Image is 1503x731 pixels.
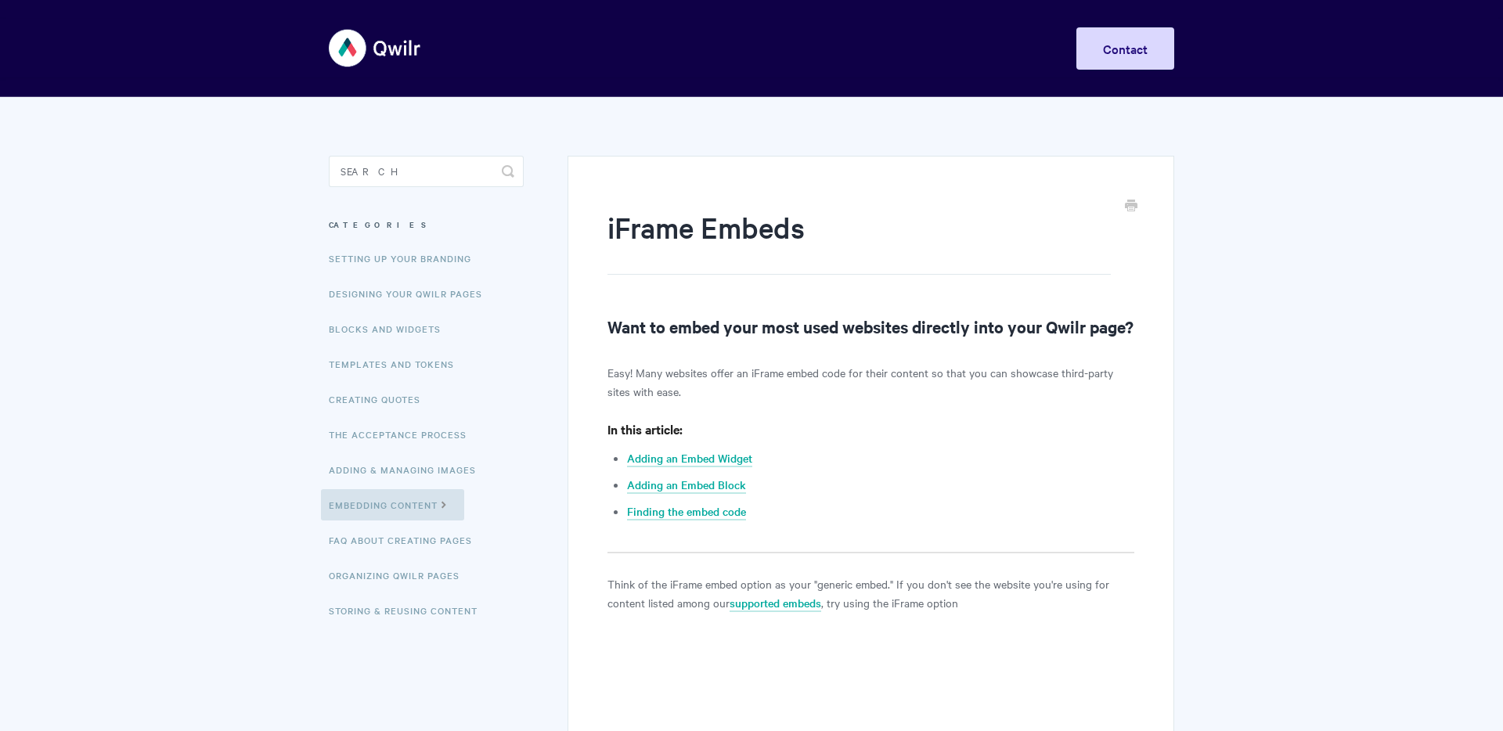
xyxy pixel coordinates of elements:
a: Embedding Content [321,489,464,520]
a: Designing Your Qwilr Pages [329,278,494,309]
a: Adding an Embed Widget [627,450,752,467]
h3: Categories [329,211,524,239]
a: supported embeds [730,595,821,612]
h1: iFrame Embeds [607,207,1111,275]
a: Blocks and Widgets [329,313,452,344]
h2: Want to embed your most used websites directly into your Qwilr page? [607,314,1134,339]
a: Creating Quotes [329,384,432,415]
a: Adding & Managing Images [329,454,488,485]
strong: In this article: [607,420,683,438]
a: Organizing Qwilr Pages [329,560,471,591]
a: Adding an Embed Block [627,477,746,494]
a: FAQ About Creating Pages [329,524,484,556]
a: Contact [1076,27,1174,70]
a: Setting up your Branding [329,243,483,274]
input: Search [329,156,524,187]
a: Finding the embed code [627,503,746,520]
a: Templates and Tokens [329,348,466,380]
a: The Acceptance Process [329,419,478,450]
p: Think of the iFrame embed option as your "generic embed." If you don't see the website you're usi... [607,574,1134,612]
a: Print this Article [1125,198,1137,215]
img: Qwilr Help Center [329,19,422,77]
a: Storing & Reusing Content [329,595,489,626]
p: Easy! Many websites offer an iFrame embed code for their content so that you can showcase third-p... [607,363,1134,401]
